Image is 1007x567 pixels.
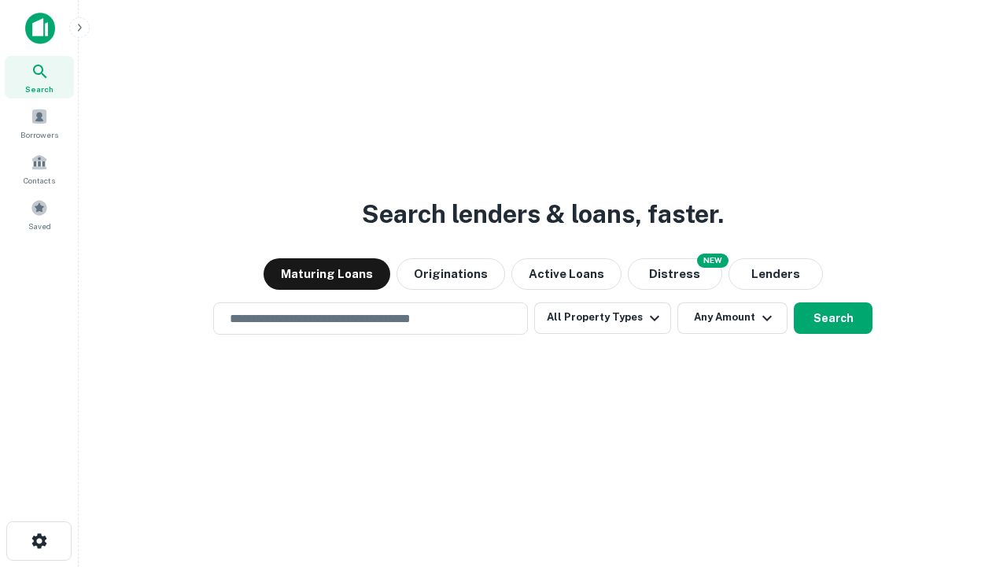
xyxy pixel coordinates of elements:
span: Saved [28,220,51,232]
img: capitalize-icon.png [25,13,55,44]
button: Active Loans [511,258,622,290]
a: Search [5,56,74,98]
iframe: Chat Widget [928,441,1007,517]
button: Maturing Loans [264,258,390,290]
button: Search distressed loans with lien and other non-mortgage details. [628,258,722,290]
button: Originations [397,258,505,290]
button: Any Amount [677,302,788,334]
button: Lenders [729,258,823,290]
a: Borrowers [5,102,74,144]
span: Search [25,83,53,95]
h3: Search lenders & loans, faster. [362,195,724,233]
span: Contacts [24,174,55,187]
button: Search [794,302,872,334]
button: All Property Types [534,302,671,334]
div: NEW [697,254,729,268]
span: Borrowers [20,128,58,141]
a: Contacts [5,147,74,190]
a: Saved [5,193,74,235]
